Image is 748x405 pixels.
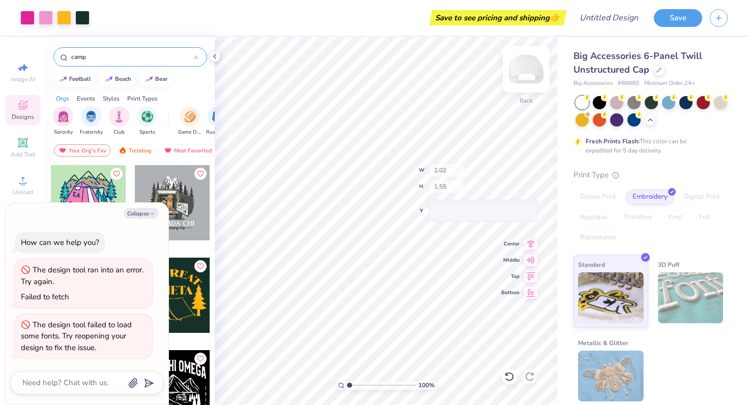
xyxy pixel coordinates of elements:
button: filter button [178,106,202,136]
img: Fraternity Image [85,111,97,122]
div: Save to see pricing and shipping [432,10,564,25]
div: Digital Print [677,190,727,205]
button: Collapse [124,208,158,219]
img: Rush & Bid Image [212,111,224,122]
span: Top [501,273,520,280]
button: bear [139,72,172,87]
div: Trending [114,144,156,157]
div: How can we help you? [21,237,99,247]
img: Back [506,49,546,89]
div: Vinyl [661,210,689,225]
div: Rhinestones [573,230,623,245]
div: filter for Club [109,106,129,136]
span: Big Accessories 6-Panel Twill Unstructured Cap [573,50,702,76]
span: # BX880 [618,79,639,88]
div: Most Favorited [159,144,217,157]
img: most_fav.gif [164,147,172,154]
span: Minimum Order: 24 + [644,79,695,88]
img: Sports Image [141,111,153,122]
img: 3D Puff [658,272,724,323]
img: most_fav.gif [59,147,67,154]
div: bear [155,76,167,82]
input: Untitled Design [571,8,646,28]
button: Like [194,353,207,365]
div: Transfers [617,210,658,225]
span: Club [113,129,125,136]
div: This color can be expedited for 5 day delivery. [586,137,711,155]
button: beach [99,72,136,87]
div: filter for Fraternity [80,106,103,136]
span: Image AI [11,75,35,83]
div: filter for Sports [137,106,157,136]
button: football [53,72,96,87]
div: Screen Print [573,190,623,205]
div: Styles [103,94,120,103]
div: The design tool failed to load some fonts. Try reopening your design to fix the issue. [21,320,132,353]
div: filter for Game Day [178,106,202,136]
div: filter for Sorority [53,106,73,136]
span: Sports [139,129,155,136]
button: filter button [137,106,157,136]
div: Foil [693,210,716,225]
button: filter button [109,106,129,136]
span: Metallic & Glitter [578,337,628,348]
button: Save [654,9,702,27]
button: Like [110,168,123,180]
img: Game Day Image [184,111,196,122]
div: Applique [573,210,614,225]
img: Metallic & Glitter [578,351,644,401]
button: Like [194,168,207,180]
img: trend_line.gif [105,76,113,82]
button: filter button [53,106,73,136]
div: Events [77,94,95,103]
input: Try "Alpha" [70,52,194,62]
img: Sorority Image [57,111,69,122]
div: The design tool ran into an error. Try again. [21,265,143,287]
span: Big Accessories [573,79,613,88]
button: filter button [80,106,103,136]
div: Orgs [56,94,69,103]
span: Sorority [54,129,73,136]
span: Designs [12,113,34,121]
img: trend_line.gif [145,76,153,82]
img: Club Image [113,111,125,122]
img: Standard [578,272,644,323]
span: Center [501,240,520,247]
div: football [69,76,91,82]
div: Print Types [127,94,158,103]
div: Embroidery [626,190,674,205]
span: 3D Puff [658,259,679,270]
span: Rush & Bid [206,129,229,136]
img: trend_line.gif [59,76,67,82]
button: Like [194,260,207,272]
span: 100 % [418,381,435,390]
span: Middle [501,257,520,264]
div: Print Type [573,169,728,181]
button: filter button [206,106,229,136]
span: Upload [13,188,33,196]
span: Standard [578,259,605,270]
span: 👉 [550,11,561,23]
div: Back [520,96,533,105]
span: Add Text [11,150,35,159]
span: Fraternity [80,129,103,136]
div: Failed to fetch [21,292,69,302]
span: Game Day [178,129,202,136]
img: trending.gif [119,147,127,154]
div: beach [115,76,131,82]
div: Your Org's Fav [54,144,111,157]
span: Bottom [501,289,520,296]
strong: Fresh Prints Flash: [586,137,640,145]
div: filter for Rush & Bid [206,106,229,136]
